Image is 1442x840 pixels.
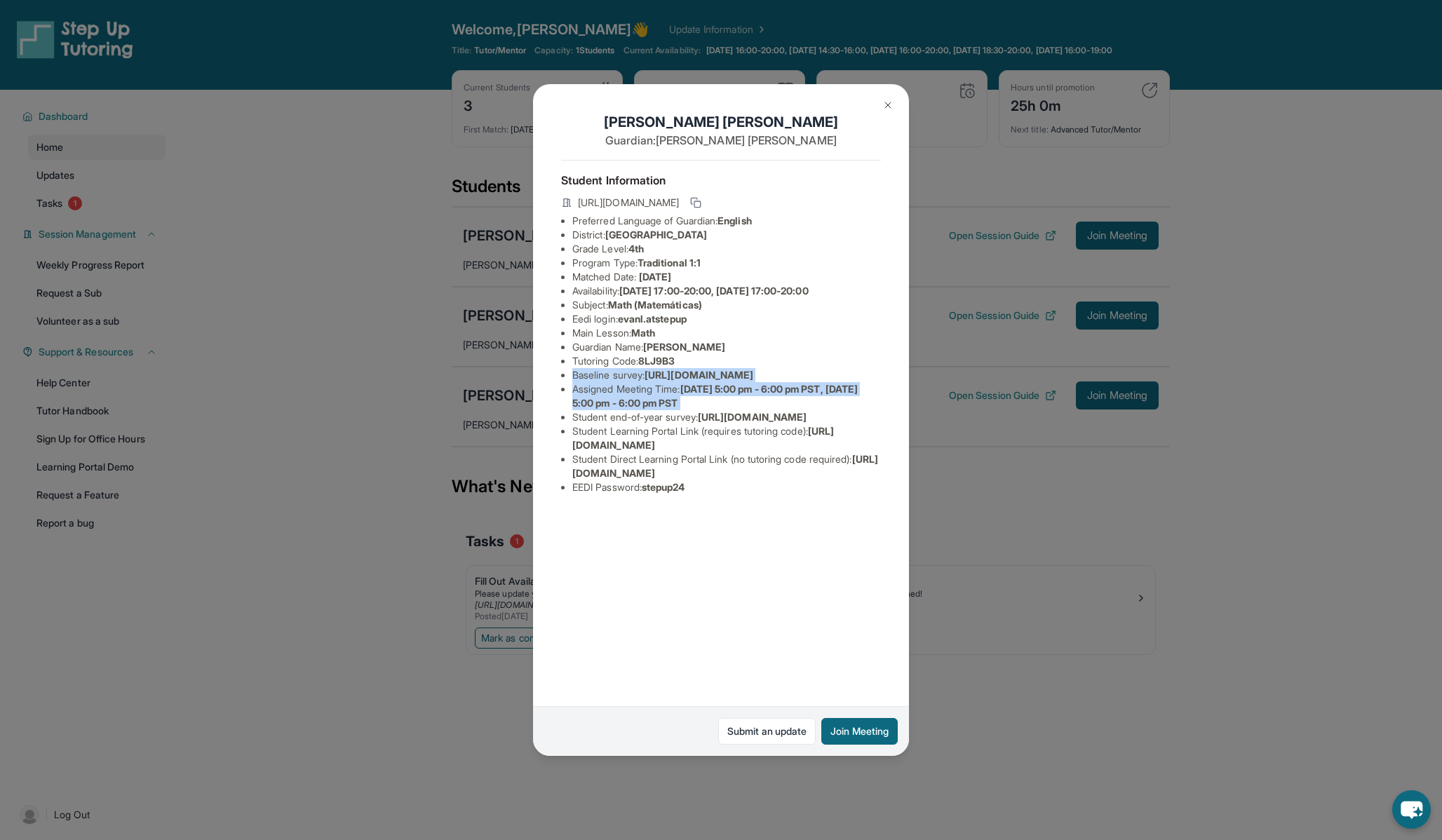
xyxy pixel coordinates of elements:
h4: Student Information [561,172,881,189]
span: [DATE] 17:00-20:00, [DATE] 17:00-20:00 [619,285,809,297]
span: [URL][DOMAIN_NAME] [578,196,679,210]
li: Matched Date: [572,270,881,284]
a: Submit an update [718,718,816,745]
span: 8LJ9B3 [638,355,675,367]
h1: [PERSON_NAME] [PERSON_NAME] [561,112,881,132]
span: [DATE] [639,271,671,283]
p: Guardian: [PERSON_NAME] [PERSON_NAME] [561,132,881,149]
li: Tutoring Code : [572,354,881,368]
span: [DATE] 5:00 pm - 6:00 pm PST, [DATE] 5:00 pm - 6:00 pm PST [572,383,858,409]
li: Preferred Language of Guardian: [572,214,881,228]
span: evanl.atstepup [618,313,687,325]
li: Student end-of-year survey : [572,410,881,424]
span: [GEOGRAPHIC_DATA] [605,229,707,241]
li: Guardian Name : [572,340,881,354]
li: EEDI Password : [572,480,881,494]
span: Traditional 1:1 [638,257,701,269]
span: [URL][DOMAIN_NAME] [645,369,753,381]
li: Student Direct Learning Portal Link (no tutoring code required) : [572,452,881,480]
li: Program Type: [572,256,881,270]
li: District: [572,228,881,242]
span: English [717,215,752,226]
li: Main Lesson : [572,326,881,340]
span: [URL][DOMAIN_NAME] [698,411,807,423]
span: Math [631,327,655,339]
span: Math (Matemáticas) [608,299,702,311]
li: Availability: [572,284,881,298]
li: Student Learning Portal Link (requires tutoring code) : [572,424,881,452]
button: chat-button [1392,790,1431,829]
span: [PERSON_NAME] [643,341,725,353]
li: Eedi login : [572,312,881,326]
li: Assigned Meeting Time : [572,382,881,410]
li: Grade Level: [572,242,881,256]
button: Join Meeting [821,718,898,745]
li: Subject : [572,298,881,312]
span: stepup24 [642,481,685,493]
span: 4th [628,243,644,255]
li: Baseline survey : [572,368,881,382]
img: Close Icon [882,100,894,111]
button: Copy link [687,194,704,211]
